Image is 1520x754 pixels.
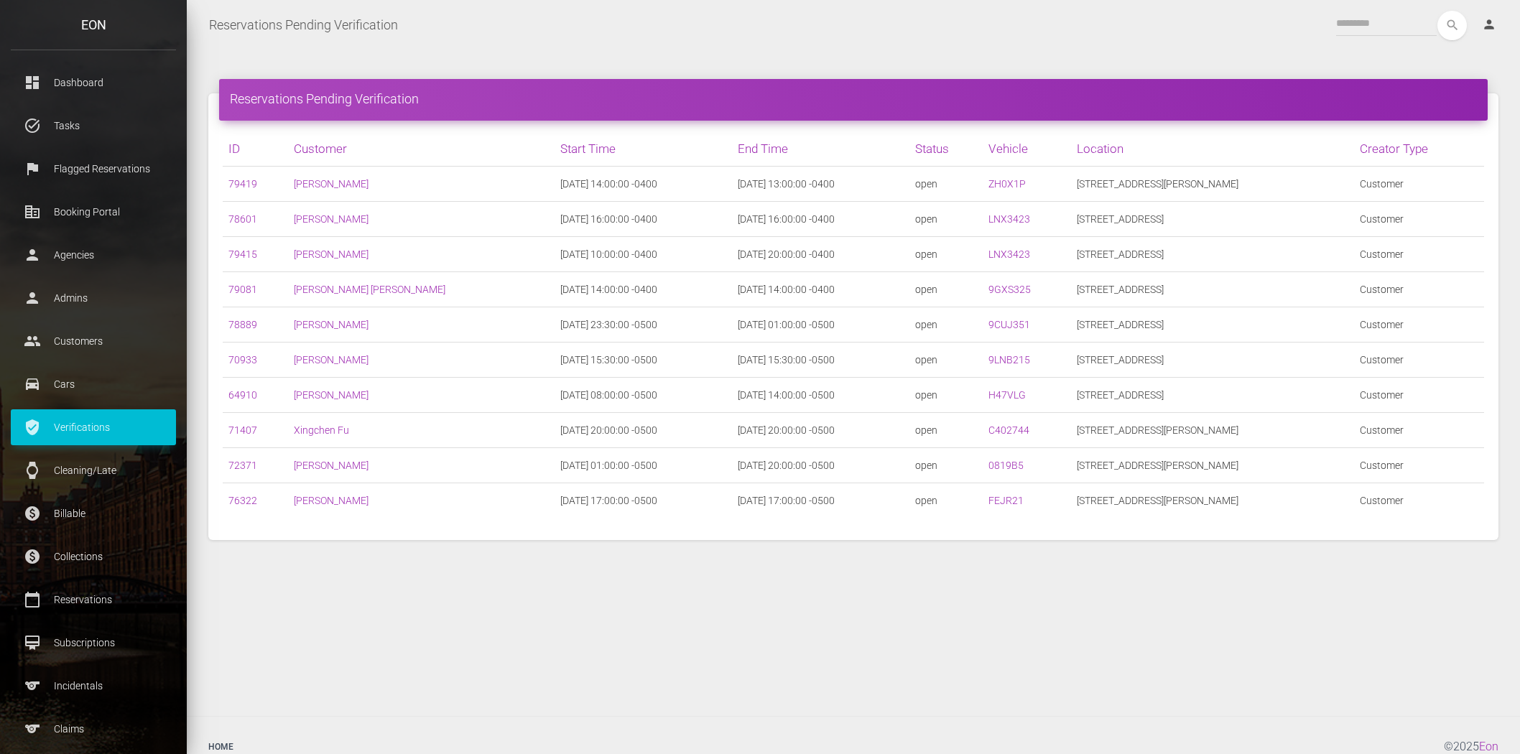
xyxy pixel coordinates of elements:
p: Incidentals [22,675,165,697]
td: [DATE] 17:00:00 -0500 [732,483,909,518]
td: open [909,413,983,448]
a: [PERSON_NAME] [294,354,369,366]
td: [DATE] 17:00:00 -0500 [555,483,732,518]
a: person Agencies [11,237,176,273]
td: Customer [1354,167,1484,202]
td: Customer [1354,237,1484,272]
td: [DATE] 08:00:00 -0500 [555,378,732,413]
a: 0819B5 [988,460,1024,471]
th: Creator Type [1354,131,1484,167]
td: [DATE] 16:00:00 -0400 [555,202,732,237]
td: [DATE] 20:00:00 -0500 [555,413,732,448]
td: Customer [1354,483,1484,518]
p: Tasks [22,115,165,136]
td: open [909,167,983,202]
a: [PERSON_NAME] [294,178,369,190]
td: [DATE] 13:00:00 -0400 [732,167,909,202]
a: card_membership Subscriptions [11,625,176,661]
p: Dashboard [22,72,165,93]
a: flag Flagged Reservations [11,151,176,187]
a: sports Claims [11,711,176,747]
p: Booking Portal [22,201,165,223]
a: dashboard Dashboard [11,65,176,101]
td: open [909,202,983,237]
a: verified_user Verifications [11,409,176,445]
td: [DATE] 10:00:00 -0400 [555,237,732,272]
td: [STREET_ADDRESS] [1071,378,1354,413]
a: LNX3423 [988,213,1030,225]
p: Cars [22,373,165,395]
th: Location [1071,131,1354,167]
td: [DATE] 16:00:00 -0400 [732,202,909,237]
td: [STREET_ADDRESS] [1071,307,1354,343]
td: open [909,307,983,343]
td: [DATE] 20:00:00 -0500 [732,448,909,483]
a: 79415 [228,248,257,260]
p: Verifications [22,416,165,438]
a: H47VLG [988,389,1026,401]
td: Customer [1354,202,1484,237]
td: [DATE] 23:30:00 -0500 [555,307,732,343]
td: open [909,343,983,378]
th: Start Time [555,131,732,167]
a: [PERSON_NAME] [294,319,369,330]
a: Eon [1479,740,1498,753]
td: Customer [1354,307,1484,343]
a: FEJR21 [988,495,1024,506]
a: 70933 [228,354,257,366]
td: [DATE] 15:30:00 -0500 [732,343,909,378]
td: [DATE] 01:00:00 -0500 [555,448,732,483]
th: Customer [288,131,555,167]
a: person Admins [11,280,176,316]
a: 71407 [228,424,257,436]
a: people Customers [11,323,176,359]
td: [STREET_ADDRESS][PERSON_NAME] [1071,448,1354,483]
p: Flagged Reservations [22,158,165,180]
button: search [1437,11,1467,40]
td: [DATE] 14:00:00 -0400 [555,272,732,307]
a: watch Cleaning/Late [11,452,176,488]
a: [PERSON_NAME] [294,460,369,471]
td: [DATE] 14:00:00 -0500 [732,378,909,413]
td: open [909,448,983,483]
a: drive_eta Cars [11,366,176,402]
a: 76322 [228,495,257,506]
td: open [909,237,983,272]
td: [STREET_ADDRESS][PERSON_NAME] [1071,483,1354,518]
th: ID [223,131,288,167]
a: [PERSON_NAME] [PERSON_NAME] [294,284,445,295]
td: [STREET_ADDRESS] [1071,343,1354,378]
th: Status [909,131,983,167]
a: Reservations Pending Verification [209,7,398,43]
a: task_alt Tasks [11,108,176,144]
a: corporate_fare Booking Portal [11,194,176,230]
td: open [909,272,983,307]
a: [PERSON_NAME] [294,213,369,225]
a: [PERSON_NAME] [294,389,369,401]
td: [STREET_ADDRESS] [1071,272,1354,307]
td: [STREET_ADDRESS][PERSON_NAME] [1071,413,1354,448]
th: End Time [732,131,909,167]
td: Customer [1354,378,1484,413]
td: Customer [1354,448,1484,483]
td: [DATE] 20:00:00 -0500 [732,413,909,448]
h4: Reservations Pending Verification [230,90,1477,108]
p: Claims [22,718,165,740]
td: [DATE] 14:00:00 -0400 [732,272,909,307]
a: calendar_today Reservations [11,582,176,618]
i: person [1482,17,1496,32]
td: open [909,378,983,413]
td: [DATE] 15:30:00 -0500 [555,343,732,378]
td: Customer [1354,413,1484,448]
td: [DATE] 20:00:00 -0400 [732,237,909,272]
th: Vehicle [983,131,1071,167]
td: [STREET_ADDRESS] [1071,237,1354,272]
a: 78889 [228,319,257,330]
p: Collections [22,546,165,567]
p: Agencies [22,244,165,266]
a: 9CUJ351 [988,319,1030,330]
a: paid Collections [11,539,176,574]
p: Cleaning/Late [22,460,165,481]
a: 79081 [228,284,257,295]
